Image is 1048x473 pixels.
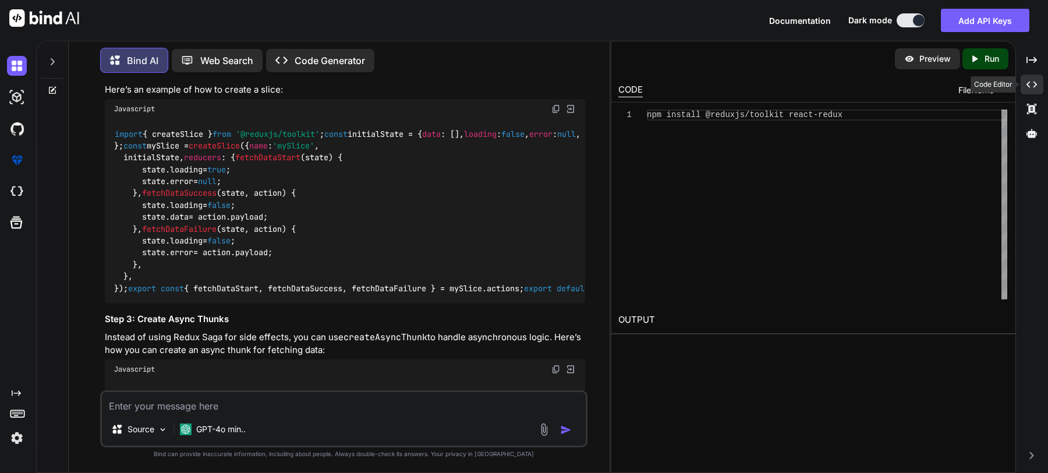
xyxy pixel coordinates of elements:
[142,224,217,234] span: fetchDataFailure
[557,129,576,139] span: null
[170,176,193,186] span: error
[459,389,487,400] span: export
[560,424,572,436] img: icon
[236,129,320,139] span: '@reduxjs/toolkit'
[422,389,455,400] span: 'axios'
[565,104,576,114] img: Open in Browser
[127,54,158,68] p: Bind AI
[7,428,27,448] img: settings
[7,87,27,107] img: darkAi-studio
[551,104,561,114] img: copy
[221,188,282,199] span: state, action
[105,83,585,97] p: Here’s an example of how to create a slice:
[524,283,552,294] span: export
[105,313,585,326] h3: Step 3: Create Async Thunks
[399,389,417,400] span: from
[114,365,155,374] span: Javascript
[158,425,168,435] img: Pick Models
[100,450,587,458] p: Bind can provide inaccurate information, including about people. Always double-check its answers....
[207,200,231,210] span: false
[196,423,246,435] p: GPT-4o min..
[180,423,192,435] img: GPT-4o mini
[200,54,253,68] p: Web Search
[221,224,282,234] span: state, action
[189,140,240,151] span: createSlice
[537,423,551,436] img: attachment
[618,110,632,121] div: 1
[170,235,203,246] span: loading
[235,248,268,258] span: payload
[611,306,1015,334] h2: OUTPUT
[123,140,147,151] span: const
[557,283,589,294] span: default
[7,150,27,170] img: premium
[565,364,576,375] img: Open in Browser
[904,54,915,64] img: preview
[259,389,343,400] span: '@reduxjs/toolkit'
[919,53,951,65] p: Preview
[769,16,831,26] span: Documentation
[249,140,268,151] span: name
[170,248,193,258] span: error
[769,15,831,27] button: Documentation
[551,365,561,374] img: copy
[9,9,79,27] img: Bind AI
[958,84,994,96] span: FileName
[128,283,156,294] span: export
[529,129,553,139] span: error
[114,128,664,295] code: { createSlice } ; initialState = { : [], : , : , }; mySlice = ({ : , initialState, : { ( ) { stat...
[848,15,892,26] span: Dark mode
[344,331,427,343] code: createAsyncThunk
[115,129,143,139] span: import
[501,129,525,139] span: false
[236,389,254,400] span: from
[105,331,585,357] p: Instead of using Redux Saga for side effects, you can use to handle asynchronous logic. Here’s ho...
[128,423,154,435] p: Source
[170,200,203,210] span: loading
[647,110,842,119] span: npm install @reduxjs/toolkit react-redux
[115,389,143,400] span: import
[985,53,999,65] p: Run
[618,83,643,97] div: CODE
[567,389,641,400] span: createAsyncThunk
[7,56,27,76] img: darkChat
[295,54,365,68] p: Code Generator
[170,212,189,223] span: data
[272,140,314,151] span: 'mySlice'
[464,129,497,139] span: loading
[231,212,263,223] span: payload
[971,76,1016,93] div: Code Editor
[170,164,203,175] span: loading
[7,119,27,139] img: githubDark
[114,104,155,114] span: Javascript
[348,389,376,400] span: import
[207,235,231,246] span: false
[235,153,300,163] span: fetchDataStart
[324,129,348,139] span: const
[161,283,184,294] span: const
[305,153,328,163] span: state
[941,9,1029,32] button: Add API Keys
[422,129,441,139] span: data
[492,389,515,400] span: const
[198,176,217,186] span: null
[184,153,221,163] span: reducers
[207,164,226,175] span: true
[213,129,231,139] span: from
[487,283,519,294] span: actions
[142,188,217,199] span: fetchDataSuccess
[7,182,27,202] img: cloudideIcon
